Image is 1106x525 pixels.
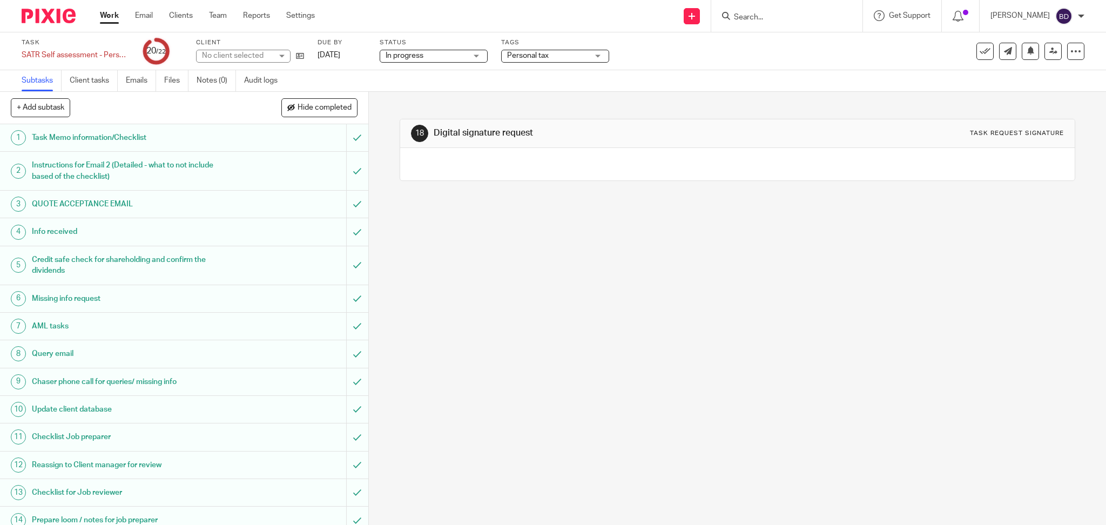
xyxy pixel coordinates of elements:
[507,52,549,59] span: Personal tax
[22,9,76,23] img: Pixie
[1055,8,1073,25] img: svg%3E
[346,479,368,506] div: Mark as to do
[22,70,62,91] a: Subtasks
[733,13,830,23] input: Search
[296,52,304,60] i: Open client page
[244,70,286,91] a: Audit logs
[243,10,270,21] a: Reports
[32,318,234,334] h1: AML tasks
[32,196,234,212] h1: QUOTE ACCEPTANCE EMAIL
[32,157,234,185] h1: Instructions for Email 2 (Detailed - what to not include based of the checklist)
[164,70,188,91] a: Files
[346,313,368,340] div: Mark as to do
[11,98,70,117] button: + Add subtask
[11,485,26,500] div: 13
[281,98,358,117] button: Hide completed
[70,70,118,91] a: Client tasks
[32,401,234,418] h1: Update client database
[32,484,234,501] h1: Checklist for Job reviewer
[135,10,153,21] a: Email
[970,129,1064,138] div: Task request signature
[22,50,130,60] div: SATR Self assessment - Personal tax return 24/25
[32,374,234,390] h1: Chaser phone call for queries/ missing info
[209,10,227,21] a: Team
[32,252,234,279] h1: Credit safe check for shareholding and confirm the dividends
[1022,43,1039,60] button: Snooze task
[146,45,166,57] div: 20
[126,70,156,91] a: Emails
[999,43,1016,60] a: Send new email to Lee Davies
[32,346,234,362] h1: Query email
[11,291,26,306] div: 6
[346,191,368,218] div: Mark as to do
[990,10,1050,21] p: [PERSON_NAME]
[11,457,26,473] div: 12
[318,51,340,59] span: [DATE]
[346,368,368,395] div: Mark as to do
[1044,43,1062,60] a: Reassign task
[501,38,609,47] label: Tags
[11,346,26,361] div: 8
[22,38,130,47] label: Task
[346,340,368,367] div: Mark as to do
[202,50,272,61] div: No client selected
[318,38,366,47] label: Due by
[156,49,166,55] small: /22
[11,319,26,334] div: 7
[298,104,352,112] span: Hide completed
[32,429,234,445] h1: Checklist Job preparer
[32,291,234,307] h1: Missing info request
[386,52,423,59] span: In progress
[32,130,234,146] h1: Task Memo information/Checklist
[411,125,428,142] div: 18
[100,10,119,21] a: Work
[434,127,760,139] h1: Digital signature request
[11,402,26,417] div: 10
[169,10,193,21] a: Clients
[346,285,368,312] div: Mark as to do
[11,130,26,145] div: 1
[32,224,234,240] h1: Info received
[286,10,315,21] a: Settings
[11,225,26,240] div: 4
[346,396,368,423] div: Mark as to do
[11,164,26,179] div: 2
[11,374,26,389] div: 9
[346,452,368,479] div: Mark as to do
[380,38,488,47] label: Status
[197,70,236,91] a: Notes (0)
[32,457,234,473] h1: Reassign to Client manager for review
[11,197,26,212] div: 3
[346,218,368,245] div: Mark as to do
[196,38,304,47] label: Client
[346,246,368,285] div: Mark as to do
[11,429,26,445] div: 11
[889,12,930,19] span: Get Support
[346,152,368,190] div: Mark as to do
[346,423,368,450] div: Mark as to do
[11,258,26,273] div: 5
[346,124,368,151] div: Mark as to do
